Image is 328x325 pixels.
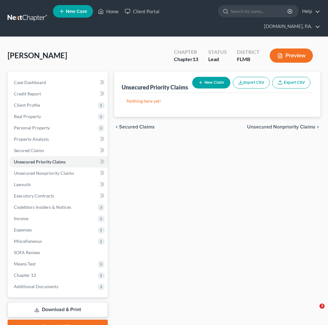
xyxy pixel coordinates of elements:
[14,102,40,108] span: Client Profile
[127,98,308,104] p: Nothing here yet!
[9,77,108,88] a: Case Dashboard
[9,168,108,179] a: Unsecured Nonpriority Claims
[8,302,108,317] a: Download & Print
[247,124,320,129] button: Unsecured Nonpriority Claims chevron_right
[9,88,108,100] a: Credit Report
[208,48,227,56] div: Status
[319,304,325,309] span: 3
[14,216,28,221] span: Income
[122,6,163,17] a: Client Portal
[14,136,49,142] span: Property Analysis
[9,156,108,168] a: Unsecured Priority Claims
[14,204,71,210] span: Codebtors Insiders & Notices
[192,77,230,88] button: New Claim
[208,56,227,63] div: Lead
[233,77,270,88] button: Import CSV
[14,125,50,130] span: Personal Property
[299,6,320,17] a: Help
[119,124,155,129] span: Secured Claims
[9,247,108,258] a: SOFA Review
[14,193,54,198] span: Executory Contracts
[247,124,315,129] span: Unsecured Nonpriority Claims
[14,182,31,187] span: Lawsuits
[174,48,198,56] div: Chapter
[114,124,155,129] button: chevron_left Secured Claims
[315,124,320,129] i: chevron_right
[14,170,74,176] span: Unsecured Nonpriority Claims
[237,56,260,63] div: FLMB
[122,83,188,91] div: Unsecured Priority Claims
[14,250,40,255] span: SOFA Review
[193,56,198,62] span: 13
[9,145,108,156] a: Secured Claims
[261,21,320,32] a: [DOMAIN_NAME], P.A.
[307,304,322,319] iframe: Intercom live chat
[272,77,310,88] a: Export CSV
[14,261,36,266] span: Means Test
[14,227,32,232] span: Expenses
[114,124,119,129] i: chevron_left
[9,134,108,145] a: Property Analysis
[14,159,66,164] span: Unsecured Priority Claims
[8,51,67,60] span: [PERSON_NAME]
[14,272,36,278] span: Chapter 13
[9,190,108,202] a: Executory Contracts
[237,48,260,56] div: District
[270,48,313,63] button: Preview
[14,148,44,153] span: Secured Claims
[9,179,108,190] a: Lawsuits
[14,238,42,244] span: Miscellaneous
[95,6,122,17] a: Home
[14,114,41,119] span: Real Property
[14,91,41,96] span: Credit Report
[14,80,46,85] span: Case Dashboard
[14,284,58,289] span: Additional Documents
[231,5,288,17] input: Search by name...
[174,56,198,63] div: Chapter
[66,9,87,14] span: New Case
